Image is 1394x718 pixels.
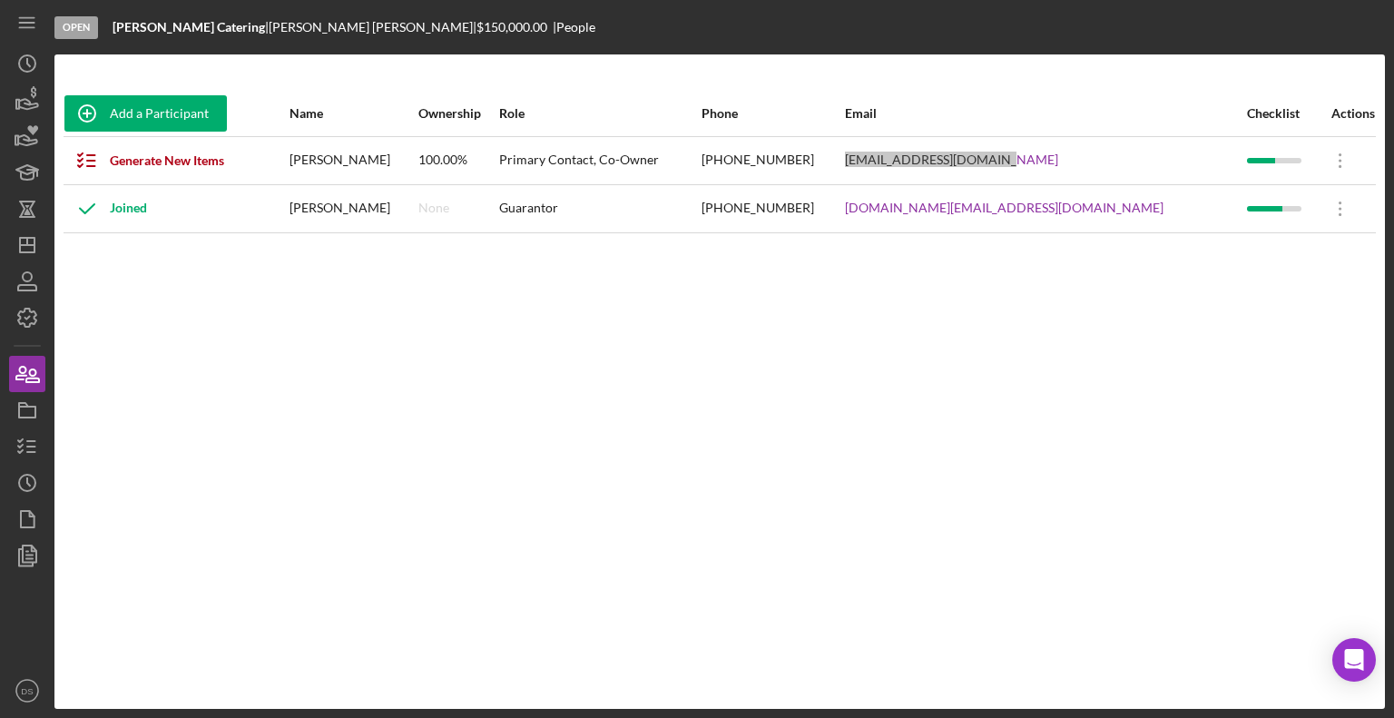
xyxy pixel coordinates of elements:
[64,143,242,179] button: Generate New Items
[845,152,1058,167] a: [EMAIL_ADDRESS][DOMAIN_NAME]
[290,186,417,231] div: [PERSON_NAME]
[499,106,700,121] div: Role
[845,201,1163,215] a: [DOMAIN_NAME][EMAIL_ADDRESS][DOMAIN_NAME]
[499,186,700,231] div: Guarantor
[113,20,269,34] div: |
[553,20,595,34] div: | People
[269,20,476,34] div: [PERSON_NAME] [PERSON_NAME] |
[290,106,417,121] div: Name
[418,106,497,121] div: Ownership
[1318,106,1375,121] div: Actions
[54,16,98,39] div: Open
[702,186,843,231] div: [PHONE_NUMBER]
[1247,106,1316,121] div: Checklist
[113,19,265,34] b: [PERSON_NAME] Catering
[845,106,1245,121] div: Email
[9,673,45,709] button: DS
[110,143,224,179] div: Generate New Items
[418,201,449,215] div: None
[499,138,700,183] div: Primary Contact, Co-Owner
[702,106,843,121] div: Phone
[110,95,209,132] div: Add a Participant
[64,95,227,132] button: Add a Participant
[702,138,843,183] div: [PHONE_NUMBER]
[476,20,553,34] div: $150,000.00
[1332,638,1376,682] div: Open Intercom Messenger
[290,138,417,183] div: [PERSON_NAME]
[418,138,497,183] div: 100.00%
[64,186,147,231] div: Joined
[21,686,33,696] text: DS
